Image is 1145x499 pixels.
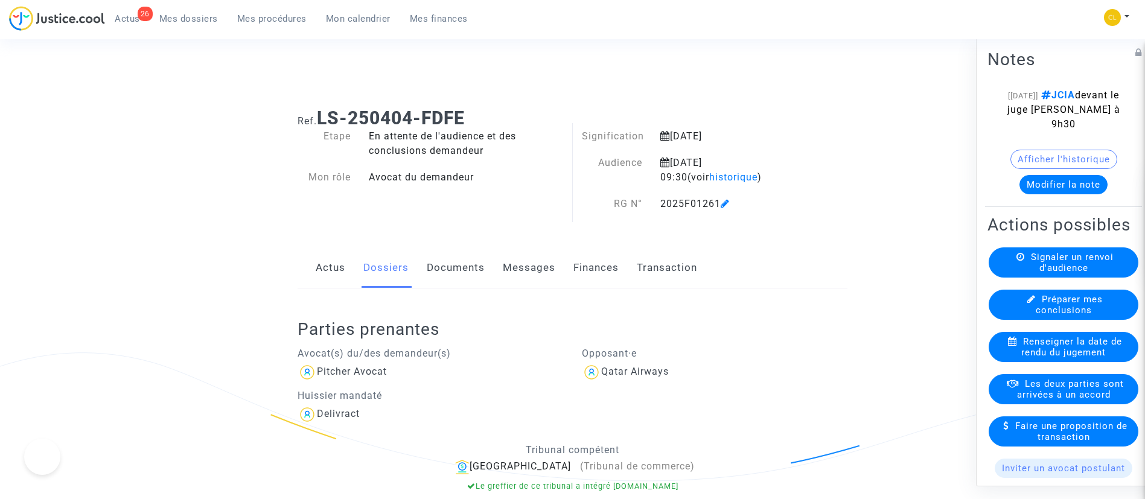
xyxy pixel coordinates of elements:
[582,346,848,361] p: Opposant·e
[573,197,652,211] div: RG N°
[316,10,400,28] a: Mon calendrier
[159,13,218,24] span: Mes dossiers
[651,129,809,144] div: [DATE]
[1038,89,1075,100] span: JCIA
[687,171,762,183] span: (voir )
[316,248,345,288] a: Actus
[580,460,695,472] span: (Tribunal de commerce)
[1017,378,1124,399] span: Les deux parties sont arrivées à un accord
[9,6,105,31] img: jc-logo.svg
[601,366,669,377] div: Qatar Airways
[360,129,573,158] div: En attente de l'audience et des conclusions demandeur
[298,459,847,474] div: [GEOGRAPHIC_DATA]
[1010,149,1117,168] button: Afficher l'historique
[360,170,573,185] div: Avocat du demandeur
[651,156,809,185] div: [DATE] 09:30
[476,482,678,491] span: Le greffier de ce tribunal a intégré [DOMAIN_NAME]
[1015,420,1127,442] span: Faire une proposition de transaction
[503,248,555,288] a: Messages
[573,129,652,144] div: Signification
[1036,293,1103,315] span: Préparer mes conclusions
[363,248,409,288] a: Dossiers
[317,107,465,129] b: LS-250404-FDFE
[289,170,360,185] div: Mon rôle
[298,346,564,361] p: Avocat(s) du/des demandeur(s)
[651,197,809,211] div: 2025F01261
[1002,462,1125,473] span: Inviter un avocat postulant
[573,156,652,185] div: Audience
[24,439,60,475] iframe: Help Scout Beacon - Open
[427,248,485,288] a: Documents
[317,408,360,419] div: Delivract
[237,13,307,24] span: Mes procédures
[298,405,317,424] img: icon-user.svg
[298,388,564,403] p: Huissier mandaté
[289,129,360,158] div: Etape
[228,10,316,28] a: Mes procédures
[573,248,619,288] a: Finances
[400,10,477,28] a: Mes finances
[410,13,468,24] span: Mes finances
[138,7,153,21] div: 26
[150,10,228,28] a: Mes dossiers
[105,10,150,28] a: 26Actus
[1104,9,1121,26] img: 6fca9af68d76bfc0a5525c74dfee314f
[298,115,317,127] span: Ref.
[298,319,847,340] h2: Parties prenantes
[115,13,140,24] span: Actus
[1021,335,1122,357] span: Renseigner la date de rendu du jugement
[298,363,317,382] img: icon-user.svg
[455,460,470,474] img: icon-banque.svg
[1007,89,1120,129] span: devant le juge [PERSON_NAME] à 9h30
[1008,91,1038,100] span: [[DATE]]
[987,48,1140,69] h2: Notes
[582,363,601,382] img: icon-user.svg
[709,171,757,183] span: historique
[637,248,697,288] a: Transaction
[1019,174,1108,194] button: Modifier la note
[1031,251,1114,273] span: Signaler un renvoi d'audience
[326,13,391,24] span: Mon calendrier
[298,442,847,457] p: Tribunal compétent
[317,366,387,377] div: Pitcher Avocat
[987,214,1140,235] h2: Actions possibles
